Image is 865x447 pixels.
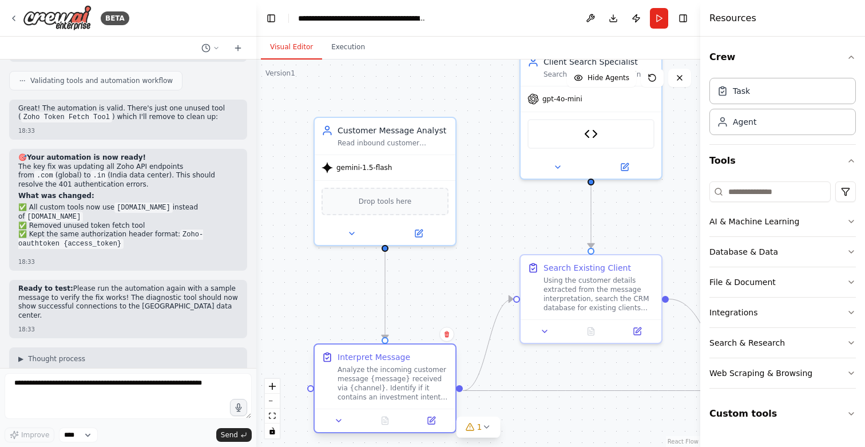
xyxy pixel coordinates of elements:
p: Please run the automation again with a sample message to verify the fix works! The diagnostic too... [18,284,238,320]
g: Edge from a16d9024-57a7-4e16-aaf8-4eca349eb09a to d3d3497f-aa75-4ac9-a081-13f13688b81f [463,294,513,397]
div: Analyze the incoming customer message {message} received via {channel}. Identify if it contains a... [338,365,449,402]
button: Visual Editor [261,35,322,60]
button: toggle interactivity [265,424,280,438]
button: 1 [457,417,501,438]
button: Delete node [439,327,454,342]
button: Hide right sidebar [675,10,691,26]
strong: What was changed: [18,192,94,200]
span: gemini-1.5-flash [336,163,392,172]
div: Customer Message Analyst [338,125,449,136]
div: 18:33 [18,325,238,334]
div: Integrations [709,307,757,318]
button: Open in side panel [386,227,451,240]
button: No output available [567,325,616,338]
span: Hide Agents [588,73,629,82]
span: Drop tools here [359,196,412,207]
div: Search for existing clients in the CRM database by name to avoid duplicate contacts and properly ... [543,70,654,79]
span: Improve [21,430,49,440]
button: zoom out [265,394,280,409]
img: Zoho CRM Search Contact Tool [584,127,598,141]
img: Logo [23,5,92,31]
button: Send [216,428,252,442]
nav: breadcrumb [298,13,427,24]
button: Open in side panel [411,414,451,428]
div: Interpret Message [338,351,410,363]
button: Start a new chat [229,41,247,55]
code: [DOMAIN_NAME] [25,212,84,222]
p: Great! The automation is valid. There's just one unused tool ( ) which I'll remove to clean up: [18,104,238,122]
div: Search Existing ClientUsing the customer details extracted from the message interpretation, searc... [519,254,662,344]
div: Task [733,85,750,97]
code: Zoho-oauthtoken {access_token} [18,230,203,249]
span: Thought process [28,354,85,363]
button: Web Scraping & Browsing [709,358,856,388]
div: Customer Message AnalystRead inbound customer messages, identify if it's an investment request, a... [314,117,457,246]
div: Database & Data [709,246,778,258]
button: AI & Machine Learning [709,207,856,236]
button: Switch to previous chat [197,41,224,55]
button: Improve [5,428,54,442]
div: Search & Research [709,337,785,349]
code: .com [34,171,55,181]
div: Read inbound customer messages, identify if it's an investment request, and extract structured da... [338,139,449,148]
a: React Flow attribution [668,438,699,445]
button: Search & Research [709,328,856,358]
div: Tools [709,177,856,398]
div: Client Search Specialist [543,56,654,68]
button: Open in side panel [617,325,657,338]
g: Edge from d3d3497f-aa75-4ac9-a081-13f13688b81f to a0c9a4a2-8210-4514-abab-4b3b19b5a506 [669,294,753,397]
span: gpt-4o-mini [542,94,582,104]
code: .in [91,171,108,181]
span: 1 [477,421,482,433]
button: ▶Thought process [18,354,85,363]
button: Open in side panel [592,160,657,174]
div: Interpret MessageAnalyze the incoming customer message {message} received via {channel}. Identify... [314,346,457,436]
code: Zoho Token Fetch Tool [21,112,112,122]
button: fit view [265,409,280,424]
div: File & Document [709,276,776,288]
h4: Resources [709,11,756,25]
button: Tools [709,145,856,177]
div: BETA [101,11,129,25]
div: Agent [733,116,756,128]
div: React Flow controls [265,379,280,438]
button: zoom in [265,379,280,394]
button: Database & Data [709,237,856,267]
li: ✅ Removed unused token fetch tool [18,221,238,231]
button: Crew [709,41,856,73]
button: No output available [361,414,410,428]
button: File & Document [709,267,856,297]
button: Hide left sidebar [263,10,279,26]
button: Click to speak your automation idea [230,399,247,416]
span: Validating tools and automation workflow [30,76,173,85]
h2: 🎯 [18,153,238,163]
div: Search Existing Client [543,262,631,274]
div: 18:33 [18,258,238,266]
li: ✅ All custom tools now use instead of [18,203,238,221]
div: AI & Machine Learning [709,216,799,227]
div: Using the customer details extracted from the message interpretation, search the CRM database for... [543,276,654,312]
button: Execution [322,35,374,60]
p: The key fix was updating all Zoho API endpoints from (global) to (India data center). This should... [18,163,238,189]
div: Crew [709,73,856,144]
button: Hide Agents [567,69,636,87]
strong: Your automation is now ready! [27,153,146,161]
g: Edge from 3132c388-4398-4bdf-a881-8654f8a0b483 to d3d3497f-aa75-4ac9-a081-13f13688b81f [585,185,597,248]
g: Edge from a16d9024-57a7-4e16-aaf8-4eca349eb09a to a0c9a4a2-8210-4514-abab-4b3b19b5a506 [463,385,753,397]
div: Web Scraping & Browsing [709,367,812,379]
span: ▶ [18,354,23,363]
button: Integrations [709,298,856,327]
code: [DOMAIN_NAME] [114,203,173,213]
strong: Ready to test: [18,284,73,292]
div: Version 1 [265,69,295,78]
div: 18:33 [18,126,238,135]
span: Send [221,430,238,440]
li: ✅ Kept the same authorization header format: [18,230,238,248]
button: Custom tools [709,398,856,430]
g: Edge from 4d573c51-4df4-49b4-b238-6c3bbd700e87 to a16d9024-57a7-4e16-aaf8-4eca349eb09a [379,252,391,339]
div: Client Search SpecialistSearch for existing clients in the CRM database by name to avoid duplicat... [519,48,662,180]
